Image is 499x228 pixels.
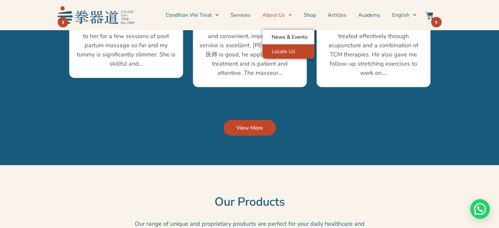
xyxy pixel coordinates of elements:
div: Need help? WhatsApp contact [470,199,490,219]
a: Locate Us [262,44,314,59]
img: Website Icon-03 [425,11,433,19]
nav: Menu [137,7,416,23]
span: View More [237,124,263,132]
ul: About Us [262,30,314,59]
a: Next [431,17,442,28]
span: I had neck and shoulder pains which Physician [PERSON_NAME] had treated effectively through acupu... [323,13,424,77]
h2: Our Products [3,195,496,209]
a: Articles [328,7,346,23]
a: Academy [358,7,380,23]
a: Condition We Treat [166,7,219,23]
span: The newly renovated outlet at [GEOGRAPHIC_DATA] is comfortable and convenient, importantly the se... [199,13,300,77]
a: Services [231,7,251,23]
a: Switch to English [392,7,416,23]
span: English [392,11,409,19]
a: View More [223,120,276,136]
span: Highly recommend therapist [PERSON_NAME]! Have been going to her for a few sessions of post partu... [76,13,177,68]
a: News & Events [262,30,314,44]
a: About Us [262,7,292,23]
a: Shop [304,7,316,23]
a: Next [58,17,68,28]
